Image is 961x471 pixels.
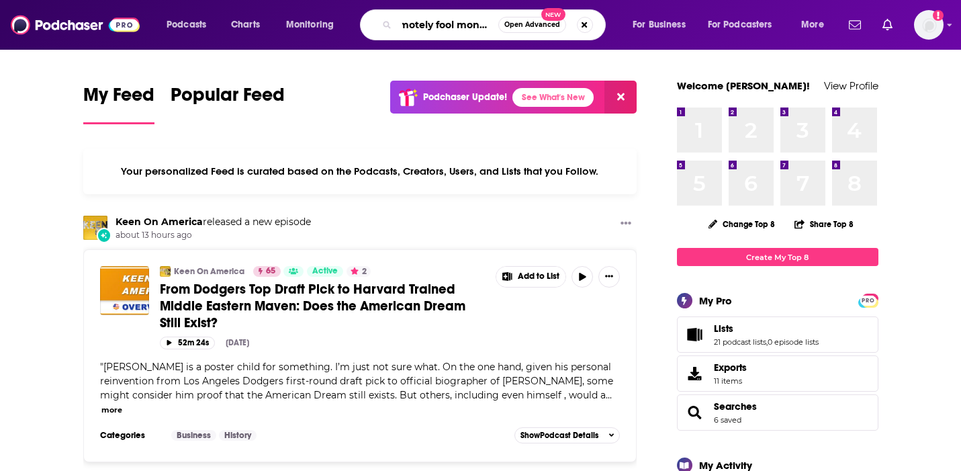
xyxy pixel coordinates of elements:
a: 0 episode lists [768,337,819,347]
p: Podchaser Update! [423,91,507,103]
button: Share Top 8 [794,211,854,237]
a: From Dodgers Top Draft Pick to Harvard Trained Middle Eastern Maven: Does the American Dream Stil... [160,281,486,331]
button: open menu [623,14,702,36]
h3: released a new episode [116,216,311,228]
img: Keen On America [160,266,171,277]
span: More [801,15,824,34]
button: Open AdvancedNew [498,17,566,33]
div: Your personalized Feed is curated based on the Podcasts, Creators, Users, and Lists that you Follow. [83,148,637,194]
a: 65 [253,266,281,277]
button: Show More Button [615,216,637,232]
a: Active [307,266,343,277]
a: Keen On America [116,216,203,228]
a: Show notifications dropdown [877,13,898,36]
span: Podcasts [167,15,206,34]
span: [PERSON_NAME] is a poster child for something. I’m just not sure what. On the one hand, given his... [100,361,613,401]
a: Lists [682,325,708,344]
span: Popular Feed [171,83,285,114]
a: Show notifications dropdown [843,13,866,36]
button: Show profile menu [914,10,944,40]
span: For Business [633,15,686,34]
a: Lists [714,323,819,335]
a: My Feed [83,83,154,124]
button: Show More Button [598,266,620,288]
span: , [766,337,768,347]
a: Popular Feed [171,83,285,124]
button: open menu [277,14,351,36]
span: 65 [266,265,275,278]
button: open menu [699,14,792,36]
a: Searches [682,403,708,422]
a: Welcome [PERSON_NAME]! [677,79,810,92]
div: New Episode [97,228,111,243]
span: My Feed [83,83,154,114]
a: History [219,430,257,441]
a: Searches [714,400,757,413]
span: Open Advanced [504,22,560,28]
span: Lists [677,316,878,353]
button: 2 [347,266,371,277]
button: 52m 24s [160,337,215,349]
button: Show More Button [496,267,566,287]
span: Logged in as megcassidy [914,10,944,40]
div: [DATE] [226,338,249,347]
a: PRO [860,295,876,305]
span: Add to List [518,271,559,282]
span: Charts [231,15,260,34]
a: Charts [222,14,268,36]
span: Lists [714,323,733,335]
button: open menu [157,14,224,36]
a: 21 podcast lists [714,337,766,347]
span: New [541,8,565,21]
a: 6 saved [714,415,741,425]
input: Search podcasts, credits, & more... [397,14,498,36]
button: ShowPodcast Details [514,427,621,443]
span: ... [606,389,612,401]
span: Searches [677,394,878,431]
span: Exports [682,364,708,383]
button: Change Top 8 [700,216,784,232]
img: Keen On America [83,216,107,240]
a: See What's New [512,88,594,107]
h3: Categories [100,430,161,441]
div: My Pro [699,294,732,307]
span: Show Podcast Details [520,431,598,440]
svg: Add a profile image [933,10,944,21]
img: From Dodgers Top Draft Pick to Harvard Trained Middle Eastern Maven: Does the American Dream Stil... [100,266,149,315]
span: PRO [860,296,876,306]
span: For Podcasters [708,15,772,34]
span: From Dodgers Top Draft Pick to Harvard Trained Middle Eastern Maven: Does the American Dream Stil... [160,281,465,331]
img: Podchaser - Follow, Share and Rate Podcasts [11,12,140,38]
div: Search podcasts, credits, & more... [373,9,619,40]
a: Create My Top 8 [677,248,878,266]
span: Exports [714,361,747,374]
a: Exports [677,355,878,392]
span: Monitoring [286,15,334,34]
a: View Profile [824,79,878,92]
span: 11 items [714,376,747,386]
span: Active [312,265,338,278]
span: " [100,361,613,401]
img: User Profile [914,10,944,40]
span: about 13 hours ago [116,230,311,241]
button: open menu [792,14,841,36]
button: more [101,404,122,416]
a: Keen On America [174,266,244,277]
a: Business [171,430,216,441]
